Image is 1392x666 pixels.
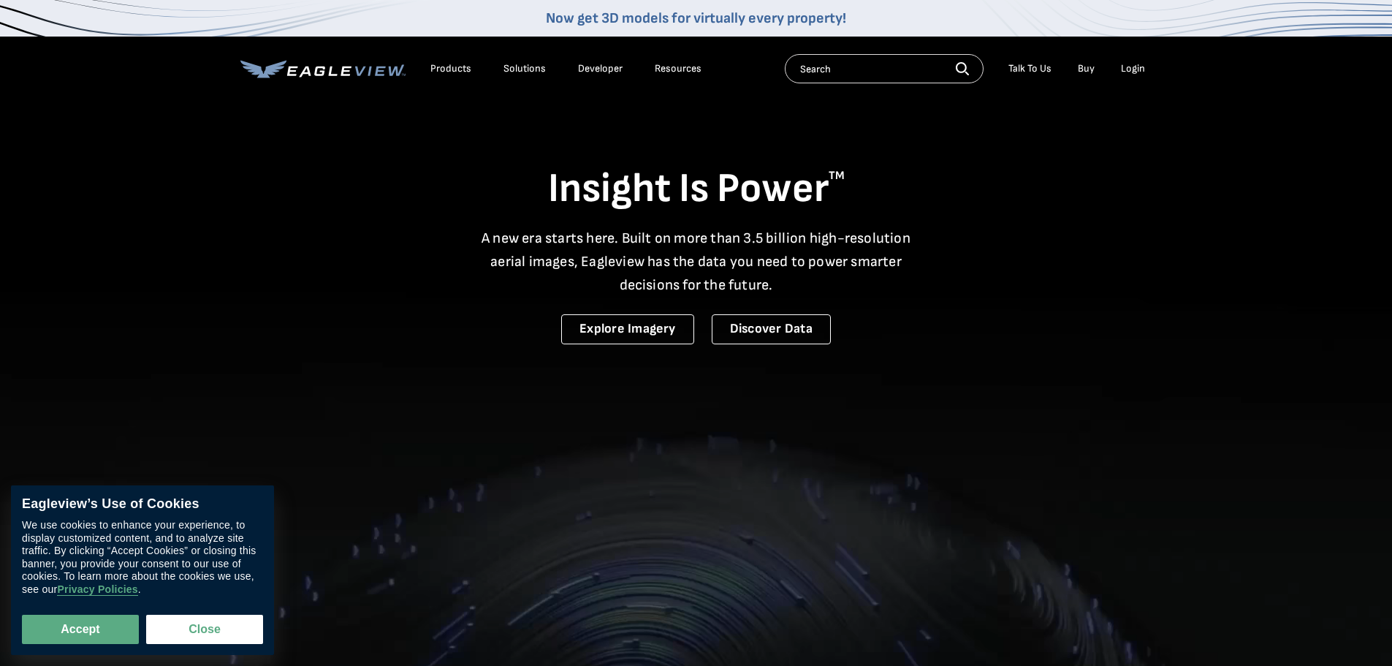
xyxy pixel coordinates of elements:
[240,164,1152,215] h1: Insight Is Power
[146,615,263,644] button: Close
[546,10,846,27] a: Now get 3D models for virtually every property!
[22,615,139,644] button: Accept
[57,584,137,597] a: Privacy Policies
[785,54,984,83] input: Search
[503,62,546,75] div: Solutions
[1008,62,1051,75] div: Talk To Us
[655,62,701,75] div: Resources
[1078,62,1095,75] a: Buy
[22,496,263,512] div: Eagleview’s Use of Cookies
[430,62,471,75] div: Products
[829,169,845,183] sup: TM
[22,520,263,597] div: We use cookies to enhance your experience, to display customized content, and to analyze site tra...
[712,314,831,344] a: Discover Data
[578,62,623,75] a: Developer
[561,314,694,344] a: Explore Imagery
[473,227,920,297] p: A new era starts here. Built on more than 3.5 billion high-resolution aerial images, Eagleview ha...
[1121,62,1145,75] div: Login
